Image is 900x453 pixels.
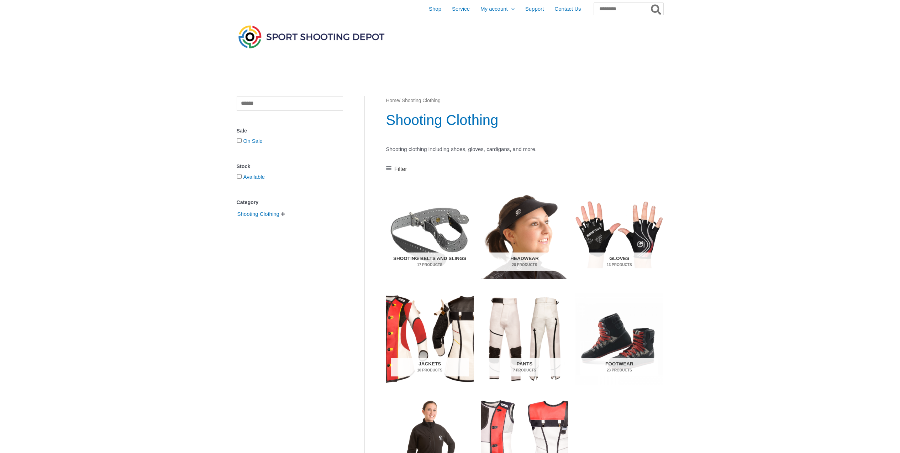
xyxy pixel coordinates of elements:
[649,3,663,15] button: Search
[575,293,663,385] img: Footwear
[386,293,474,385] a: Visit product category Jackets
[391,262,469,267] mark: 17 Products
[386,144,663,154] p: Shooting clothing including shoes, gloves, cardigans, and more.
[237,210,280,217] a: Shooting Clothing
[580,262,658,267] mark: 13 Products
[481,293,568,385] a: Visit product category Pants
[391,368,469,373] mark: 10 Products
[386,96,663,105] nav: Breadcrumb
[237,197,343,208] div: Category
[485,252,563,271] h2: Headwear
[485,368,563,373] mark: 7 Products
[237,174,242,179] input: Available
[281,212,285,217] span: 
[580,368,658,373] mark: 23 Products
[237,24,386,50] img: Sport Shooting Depot
[386,188,474,280] a: Visit product category Shooting Belts and Slings
[237,138,242,143] input: On Sale
[580,252,658,271] h2: Gloves
[386,98,399,103] a: Home
[391,252,469,271] h2: Shooting Belts and Slings
[485,262,563,267] mark: 28 Products
[394,164,407,175] span: Filter
[575,188,663,280] img: Gloves
[481,293,568,385] img: Pants
[386,164,407,175] a: Filter
[237,126,343,136] div: Sale
[237,161,343,172] div: Stock
[580,358,658,376] h2: Footwear
[575,188,663,280] a: Visit product category Gloves
[386,110,663,130] h1: Shooting Clothing
[485,358,563,376] h2: Pants
[386,188,474,280] img: Shooting Belts and Slings
[243,138,263,144] a: On Sale
[481,188,568,280] a: Visit product category Headwear
[237,208,280,220] span: Shooting Clothing
[243,174,265,180] a: Available
[481,188,568,280] img: Headwear
[575,293,663,385] a: Visit product category Footwear
[391,358,469,376] h2: Jackets
[386,293,474,385] img: Jackets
